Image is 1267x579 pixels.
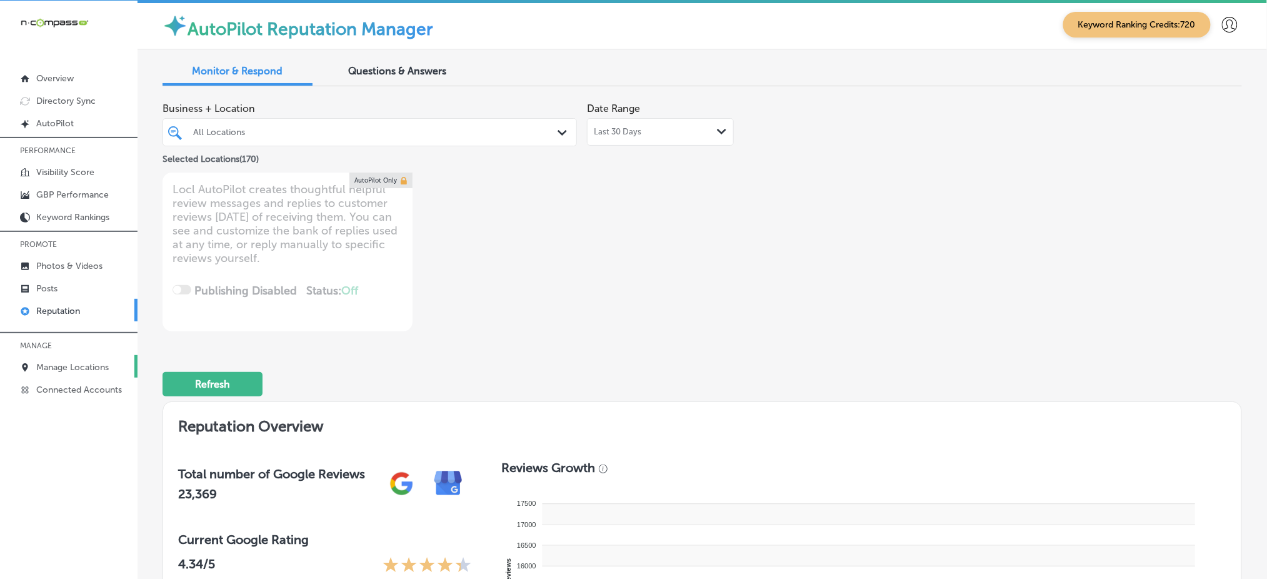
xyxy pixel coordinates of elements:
label: Date Range [587,103,640,114]
tspan: 17000 [517,521,536,528]
p: Photos & Videos [36,261,103,271]
span: Last 30 Days [594,127,641,137]
p: GBP Performance [36,189,109,200]
p: Overview [36,73,74,84]
div: All Locations [193,127,559,138]
tspan: 16500 [517,541,536,549]
p: Selected Locations ( 170 ) [163,149,259,164]
label: AutoPilot Reputation Manager [188,19,433,39]
p: Reputation [36,306,80,316]
span: Keyword Ranking Credits: 720 [1063,12,1211,38]
p: 4.34 /5 [178,556,215,576]
p: Directory Sync [36,96,96,106]
h3: Current Google Rating [178,532,472,547]
p: Connected Accounts [36,385,122,395]
img: 660ab0bf-5cc7-4cb8-ba1c-48b5ae0f18e60NCTV_CLogo_TV_Black_-500x88.png [20,17,89,29]
span: Questions & Answers [349,65,447,77]
img: e7ababfa220611ac49bdb491a11684a6.png [425,460,472,507]
h3: Total number of Google Reviews [178,466,365,481]
tspan: 17500 [517,500,536,508]
p: Posts [36,283,58,294]
h2: Reputation Overview [163,402,1241,445]
span: Monitor & Respond [193,65,283,77]
p: Manage Locations [36,362,109,373]
div: 4.34 Stars [383,556,472,576]
p: AutoPilot [36,118,74,129]
img: gPZS+5FD6qPJAAAAABJRU5ErkJggg== [378,460,425,507]
tspan: 16000 [517,562,536,570]
img: autopilot-icon [163,13,188,38]
h2: 23,369 [178,486,365,501]
p: Keyword Rankings [36,212,109,223]
p: Visibility Score [36,167,94,178]
span: Business + Location [163,103,577,114]
button: Refresh [163,372,263,396]
h3: Reviews Growth [502,460,596,475]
